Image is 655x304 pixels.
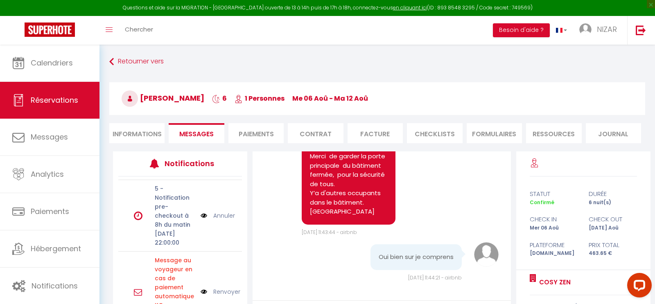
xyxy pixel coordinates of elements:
div: [DOMAIN_NAME] [524,250,583,257]
div: statut [524,189,583,199]
span: Chercher [125,25,153,34]
img: ... [579,23,592,36]
pre: Oui bien sur je comprens [379,252,454,262]
span: Calendriers [31,58,73,68]
span: Réservations [31,95,78,105]
div: [DATE] Aoû [583,224,642,232]
img: avatar.png [474,242,499,267]
li: Journal [586,123,641,143]
p: 5 - Notification pre-checkout à 8h du matin [155,184,196,229]
div: check out [583,214,642,224]
h3: Notifications [165,154,216,173]
div: Plateforme [524,240,583,250]
img: Super Booking [25,23,75,37]
span: Analytics [31,169,64,179]
div: 6 nuit(s) [583,199,642,207]
div: Mer 06 Aoû [524,224,583,232]
div: Prix total [583,240,642,250]
a: Cosy ZEN [536,277,571,287]
span: [DATE] 11:43:44 - airbnb [302,229,357,236]
span: Hébergement [31,243,81,254]
span: Messages [179,129,214,139]
span: Paiements [31,206,69,216]
pre: Bonjour [PERSON_NAME] Merci de garder la porte principale du bâtiment fermée, pour la sécurité de... [310,133,387,216]
li: Contrat [288,123,343,143]
a: ... NIZAR [573,16,627,45]
span: Confirmé [530,199,554,206]
span: [PERSON_NAME] [122,93,204,103]
a: Annuler [213,211,235,220]
a: Renvoyer [213,287,240,296]
span: Messages [31,132,68,142]
a: Chercher [119,16,159,45]
span: me 06 Aoû - ma 12 Aoû [292,94,368,103]
span: NIZAR [597,24,617,34]
div: 463.65 € [583,250,642,257]
li: Facture [348,123,403,143]
span: Notifications [32,281,78,291]
div: check in [524,214,583,224]
a: Retourner vers [109,54,645,69]
img: NO IMAGE [201,211,207,220]
a: en cliquant ici [393,4,427,11]
li: FORMULAIRES [467,123,522,143]
p: [DATE] 22:00:00 [155,229,196,247]
span: [DATE] 11:44:21 - airbnb [408,274,462,281]
img: NO IMAGE [201,287,207,296]
button: Besoin d'aide ? [493,23,550,37]
li: Paiements [228,123,284,143]
iframe: LiveChat chat widget [621,270,655,304]
li: CHECKLISTS [407,123,462,143]
li: Informations [109,123,165,143]
span: 1 Personnes [235,94,285,103]
img: logout [636,25,646,35]
li: Ressources [526,123,581,143]
div: durée [583,189,642,199]
span: 6 [212,94,227,103]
